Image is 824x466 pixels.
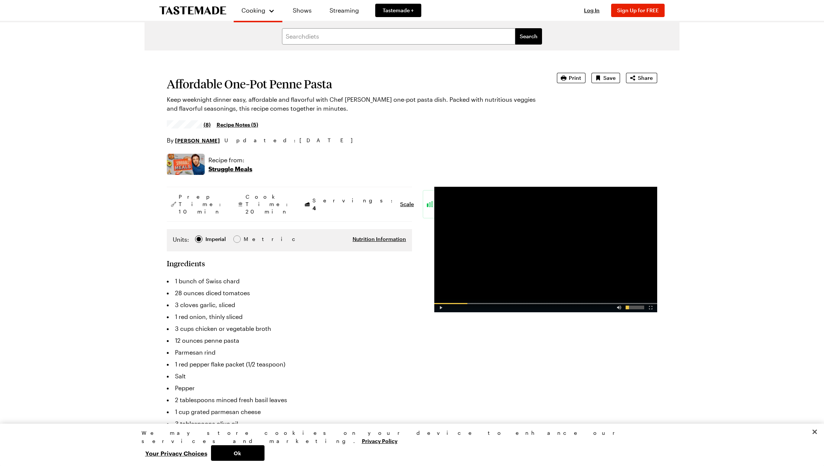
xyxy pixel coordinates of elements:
[167,154,205,175] img: Show where recipe is used
[167,95,536,113] p: Keep weeknight dinner easy, affordable and flavorful with Chef [PERSON_NAME] one-pot pasta dish. ...
[224,136,360,144] span: Updated : [DATE]
[584,7,600,13] span: Log In
[638,74,653,82] span: Share
[167,394,412,406] li: 2 tablespoons minced fresh basil leaves
[167,299,412,311] li: 3 cloves garlic, sliced
[205,235,227,243] span: Imperial
[515,28,542,45] button: filters
[375,4,421,17] a: Tastemade +
[167,323,412,335] li: 3 cups chicken or vegetable broth
[383,7,414,14] span: Tastemade +
[353,235,406,243] button: Nutrition Information
[217,120,258,128] a: Recipe Notes (5)
[167,311,412,323] li: 1 red onion, thinly sliced
[205,235,226,243] div: Imperial
[142,445,211,461] button: Your Privacy Choices
[167,136,220,145] p: By
[611,4,665,17] button: Sign Up for FREE
[241,3,275,18] button: Cooking
[167,346,412,358] li: Parmesan rind
[807,424,823,440] button: Close
[603,74,616,82] span: Save
[577,7,607,14] button: Log In
[167,382,412,394] li: Pepper
[617,7,659,13] span: Sign Up for FREE
[167,370,412,382] li: Salt
[241,7,265,14] span: Cooking
[142,429,677,461] div: Privacy
[208,164,252,173] p: Struggle Meals
[167,335,412,346] li: 12 ounces penne pasta
[244,235,260,243] span: Metric
[167,275,412,287] li: 1 bunch of Swiss chard
[208,156,252,164] p: Recipe from:
[400,201,414,208] button: Scale
[173,235,259,245] div: Imperial Metric
[246,193,292,215] span: Cook Time: 20 min
[557,73,585,83] button: Print
[434,187,657,312] video-js: Video Player
[626,73,657,83] button: Share
[167,287,412,299] li: 28 ounces diced tomatoes
[312,197,396,212] span: Servings:
[362,437,398,444] a: More information about your privacy, opens in a new tab
[159,6,226,15] a: To Tastemade Home Page
[167,121,211,127] a: 4.5/5 stars from 8 reviews
[204,121,211,128] span: (8)
[569,74,581,82] span: Print
[167,358,412,370] li: 1 red pepper flake packet (1/2 teaspoon)
[167,259,205,268] h2: Ingredients
[142,429,677,445] div: We may store cookies on your device to enhance our services and marketing.
[179,193,225,215] span: Prep Time: 10 min
[208,156,252,173] a: Recipe from:Struggle Meals
[520,33,538,40] span: Search
[591,73,620,83] button: Save recipe
[175,136,220,144] a: [PERSON_NAME]
[173,235,189,244] label: Units:
[312,204,316,211] span: 4
[244,235,259,243] div: Metric
[434,187,657,312] iframe: Advertisement
[167,406,412,418] li: 1 cup grated parmesan cheese
[211,445,265,461] button: Ok
[167,418,412,430] li: 3 tablespoons olive oil
[167,77,536,91] h1: Affordable One-Pot Penne Pasta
